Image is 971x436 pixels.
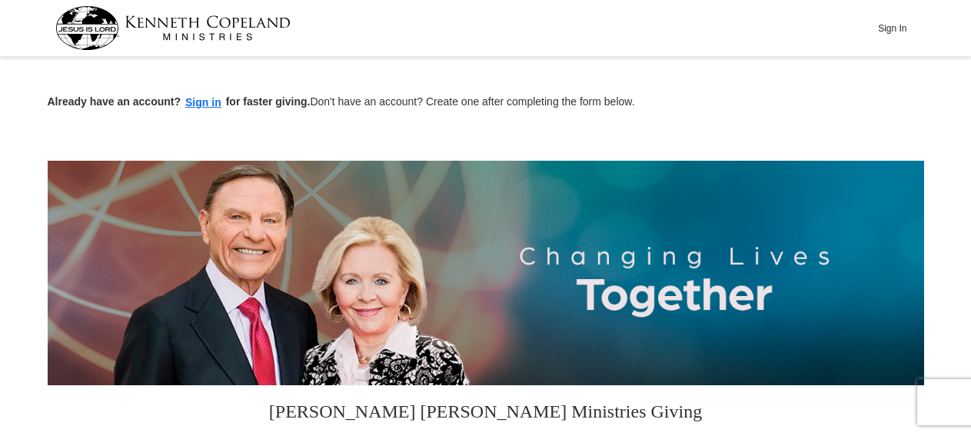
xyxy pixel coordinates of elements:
img: kcm-header-logo.svg [55,6,291,50]
button: Sign In [870,16,916,40]
strong: Already have an account? for faster giving. [48,95,311,108]
p: Don't have an account? Create one after completing the form below. [48,94,924,111]
button: Sign in [181,94,226,111]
